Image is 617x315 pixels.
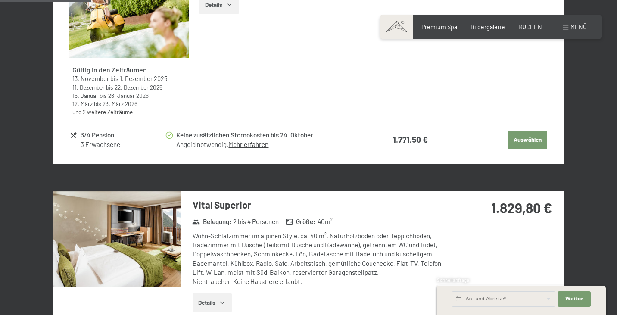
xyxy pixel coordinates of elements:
time: 15.01.2026 [72,92,98,99]
div: Wohn-Schlafzimmer im alpinen Style, ca. 40 m², Naturholzboden oder Teppichboden, Badezimmer mit D... [193,231,449,287]
div: Angeld notwendig. [176,140,355,149]
a: und 2 weitere Zeiträume [72,108,133,115]
time: 26.01.2026 [108,92,149,99]
div: 3/4 Pension [81,130,165,140]
strong: 1.771,50 € [393,134,428,144]
div: bis [72,100,185,108]
time: 22.12.2025 [115,84,162,91]
time: 13.11.2025 [72,75,109,82]
span: Weiter [565,296,583,303]
a: BUCHEN [518,23,542,31]
button: Details [193,293,232,312]
time: 23.03.2026 [103,100,137,107]
div: Keine zusätzlichen Stornokosten bis 24. Oktober [176,130,355,140]
span: 2 bis 4 Personen [233,217,279,226]
div: 3 Erwachsene [81,140,165,149]
time: 12.03.2026 [72,100,93,107]
span: Menü [570,23,587,31]
img: mss_renderimg.php [53,191,181,287]
a: Mehr erfahren [228,140,268,148]
span: 40 m² [318,217,333,226]
strong: Belegung : [192,217,231,226]
time: 01.12.2025 [120,75,167,82]
time: 11.12.2025 [72,84,105,91]
div: bis [72,83,185,91]
a: Premium Spa [421,23,457,31]
button: Auswählen [508,131,547,150]
div: bis [72,75,185,83]
div: bis [72,91,185,100]
strong: Größe : [286,217,316,226]
button: Weiter [558,291,591,307]
strong: Gültig in den Zeiträumen [72,65,147,74]
a: Bildergalerie [471,23,505,31]
strong: 1.829,80 € [491,200,552,216]
h3: Vital Superior [193,198,449,212]
span: Schnellanfrage [437,277,469,283]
